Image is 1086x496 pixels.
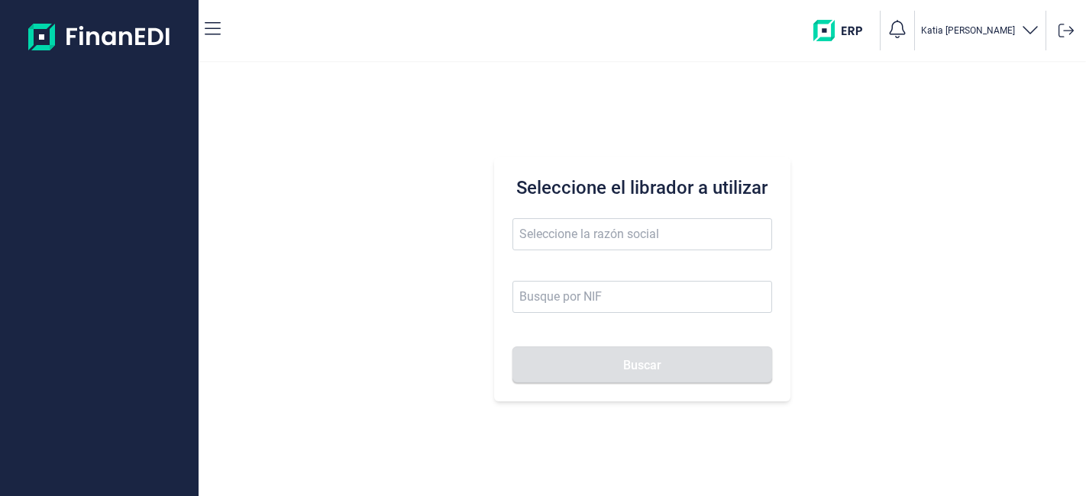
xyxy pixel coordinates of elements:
p: Katia [PERSON_NAME] [921,24,1015,37]
img: erp [813,20,874,41]
button: Buscar [512,346,771,383]
h3: Seleccione el librador a utilizar [512,176,771,200]
input: Seleccione la razón social [512,218,771,250]
input: Busque por NIF [512,281,771,313]
span: Buscar [623,359,661,371]
button: Katia [PERSON_NAME] [921,20,1039,42]
img: Logo de aplicación [28,12,171,61]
